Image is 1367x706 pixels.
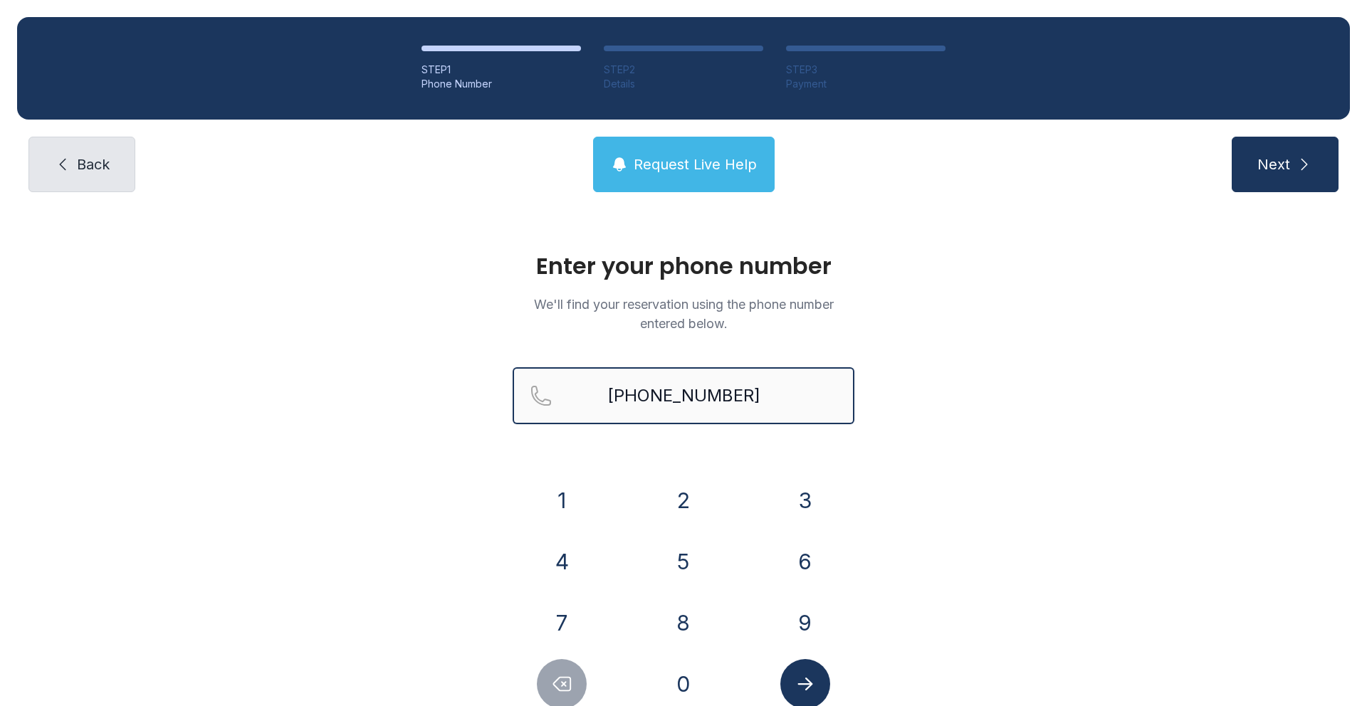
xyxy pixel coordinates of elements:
[1257,154,1290,174] span: Next
[421,63,581,77] div: STEP 1
[77,154,110,174] span: Back
[780,537,830,586] button: 6
[421,77,581,91] div: Phone Number
[786,77,946,91] div: Payment
[537,537,587,586] button: 4
[604,63,763,77] div: STEP 2
[513,367,854,424] input: Reservation phone number
[780,598,830,648] button: 9
[786,63,946,77] div: STEP 3
[537,475,587,525] button: 1
[780,475,830,525] button: 3
[659,598,708,648] button: 8
[659,537,708,586] button: 5
[634,154,757,174] span: Request Live Help
[537,598,587,648] button: 7
[659,475,708,525] button: 2
[513,255,854,278] h1: Enter your phone number
[513,295,854,333] p: We'll find your reservation using the phone number entered below.
[604,77,763,91] div: Details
